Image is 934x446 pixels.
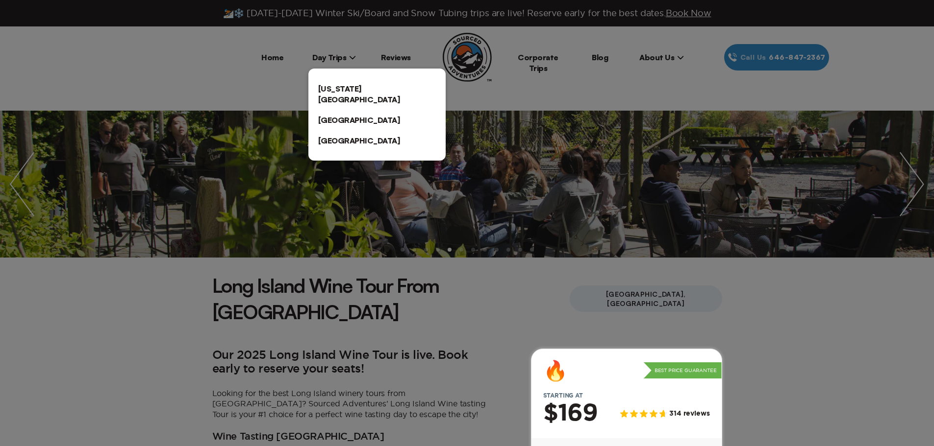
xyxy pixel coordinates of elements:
a: [GEOGRAPHIC_DATA] [308,110,446,130]
span: 314 reviews [669,410,709,418]
span: Starting at [531,392,595,399]
p: Best Price Guarantee [644,362,722,379]
div: 🔥 [543,361,568,380]
a: [US_STATE][GEOGRAPHIC_DATA] [308,78,446,110]
a: [GEOGRAPHIC_DATA] [308,130,446,151]
h2: $169 [543,401,598,426]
